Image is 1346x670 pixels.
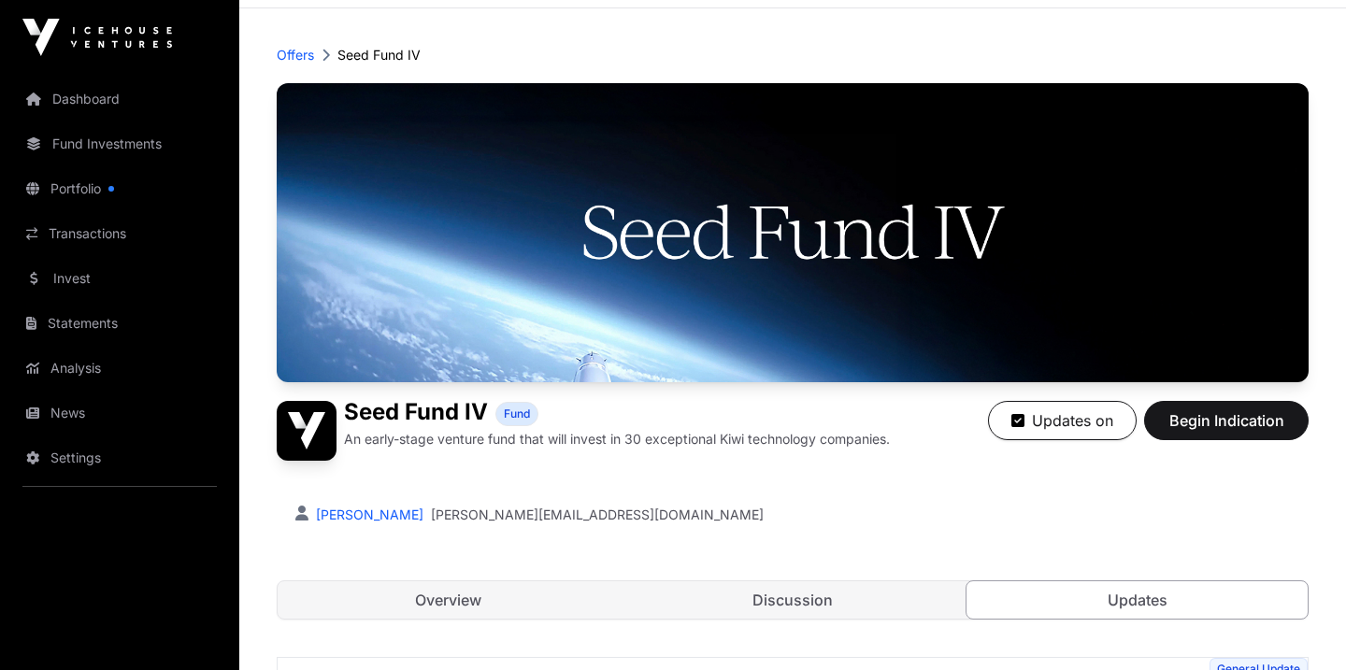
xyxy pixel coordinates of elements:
img: Seed Fund IV [277,83,1309,382]
button: Begin Indication [1144,401,1309,440]
a: Offers [277,46,314,64]
span: Begin Indication [1167,409,1285,432]
a: Discussion [623,581,964,619]
a: Dashboard [15,78,224,120]
a: Portfolio [15,168,224,209]
button: Updates on [988,401,1137,440]
img: Seed Fund IV [277,401,336,461]
a: Updates [966,580,1309,620]
a: News [15,392,224,434]
p: An early-stage venture fund that will invest in 30 exceptional Kiwi technology companies. [344,430,890,449]
img: Icehouse Ventures Logo [22,19,172,56]
nav: Tabs [278,581,1308,619]
a: [PERSON_NAME] [312,506,423,522]
a: Fund Investments [15,123,224,164]
a: Transactions [15,213,224,254]
a: Overview [278,581,619,619]
a: [PERSON_NAME][EMAIL_ADDRESS][DOMAIN_NAME] [431,506,764,524]
a: Analysis [15,348,224,389]
span: Fund [504,406,530,421]
p: Seed Fund IV [337,46,421,64]
a: Settings [15,437,224,478]
h1: Seed Fund IV [344,401,488,426]
iframe: Chat Widget [1253,580,1346,670]
a: Invest [15,258,224,299]
a: Begin Indication [1144,420,1309,438]
a: Statements [15,303,224,344]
